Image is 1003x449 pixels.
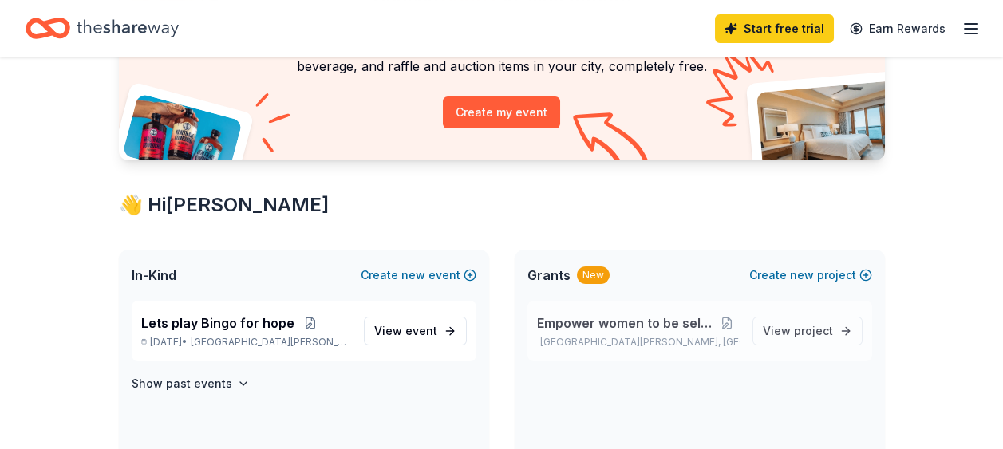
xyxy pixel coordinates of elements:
span: [GEOGRAPHIC_DATA][PERSON_NAME], [GEOGRAPHIC_DATA] [191,336,350,349]
button: Show past events [132,374,250,393]
a: Earn Rewards [840,14,955,43]
a: View event [364,317,467,345]
a: View project [752,317,863,345]
span: Empower women to be self sufficient [537,313,715,333]
a: Start free trial [715,14,834,43]
span: Grants [527,266,571,285]
h4: Show past events [132,374,232,393]
a: Home [26,10,179,47]
span: Lets play Bingo for hope [141,313,294,333]
span: View [374,321,437,341]
div: New [577,266,610,284]
span: event [405,324,437,337]
img: Curvy arrow [573,112,653,172]
p: [DATE] • [141,336,351,349]
span: new [401,266,425,285]
span: In-Kind [132,266,176,285]
span: View [763,321,833,341]
span: project [794,324,833,337]
button: Create my event [443,96,560,128]
div: 👋 Hi [PERSON_NAME] [119,192,885,218]
p: [GEOGRAPHIC_DATA][PERSON_NAME], [GEOGRAPHIC_DATA] [537,336,740,349]
button: Createnewproject [749,266,872,285]
span: new [790,266,814,285]
button: Createnewevent [361,266,476,285]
